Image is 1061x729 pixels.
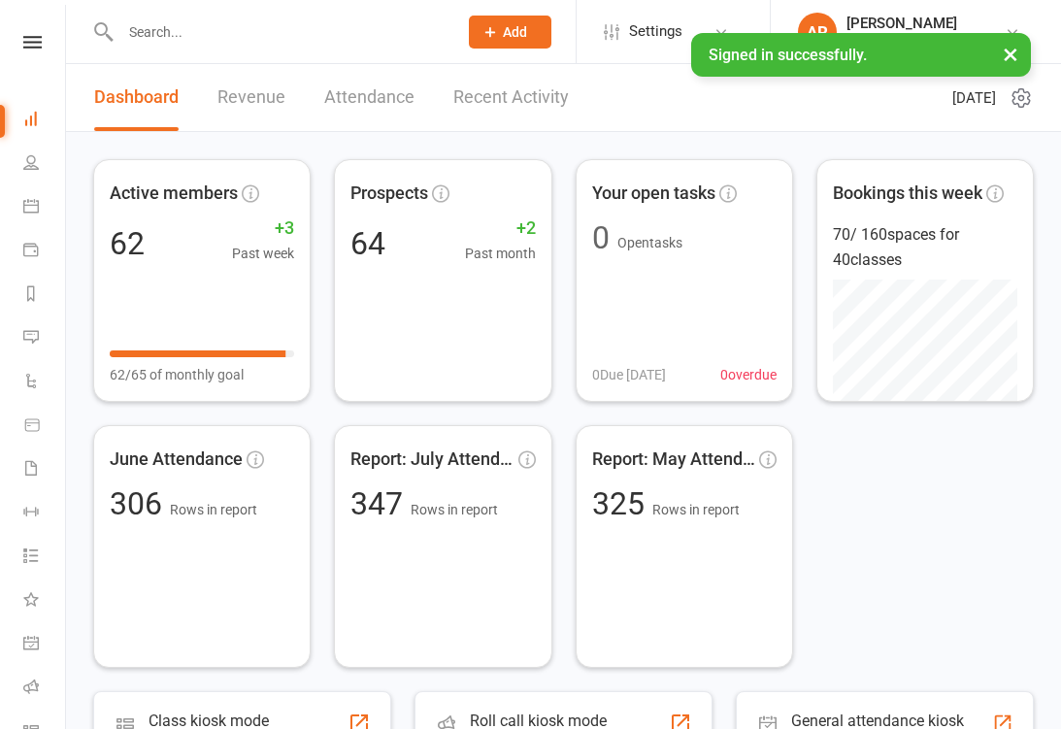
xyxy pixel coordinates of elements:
span: Add [503,24,527,40]
span: Prospects [350,180,428,208]
div: 64 [350,228,385,259]
span: Signed in successfully. [709,46,867,64]
span: Report: July Attendance [350,446,514,474]
a: Roll call kiosk mode [23,667,67,711]
a: Reports [23,274,67,317]
a: Payments [23,230,67,274]
span: Active members [110,180,238,208]
span: Report: May Attendance [592,446,755,474]
span: Past month [465,243,536,264]
a: General attendance kiosk mode [23,623,67,667]
a: Calendar [23,186,67,230]
a: Dashboard [94,64,179,131]
div: AR [798,13,837,51]
span: 347 [350,485,411,522]
span: Your open tasks [592,180,715,208]
span: Past week [232,243,294,264]
div: 70 / 160 spaces for 40 classes [833,222,1017,272]
span: Open tasks [617,235,682,250]
a: Dashboard [23,99,67,143]
span: Rows in report [411,502,498,517]
div: 62 [110,228,145,259]
span: Bookings this week [833,180,982,208]
span: 325 [592,485,652,522]
span: Rows in report [170,502,257,517]
span: 306 [110,485,170,522]
span: +3 [232,215,294,243]
div: [PERSON_NAME] [846,15,957,32]
a: Product Sales [23,405,67,448]
a: What's New [23,580,67,623]
a: People [23,143,67,186]
span: +2 [465,215,536,243]
span: [DATE] [952,86,996,110]
span: 0 overdue [720,364,777,385]
div: The Weight Rm [846,32,957,50]
a: Revenue [217,64,285,131]
span: Settings [629,10,682,53]
span: 62/65 of monthly goal [110,364,244,385]
input: Search... [115,18,444,46]
span: 0 Due [DATE] [592,364,666,385]
span: June Attendance [110,446,243,474]
span: Rows in report [652,502,740,517]
a: Attendance [324,64,414,131]
div: 0 [592,222,610,253]
button: × [993,33,1028,75]
button: Add [469,16,551,49]
a: Recent Activity [453,64,569,131]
